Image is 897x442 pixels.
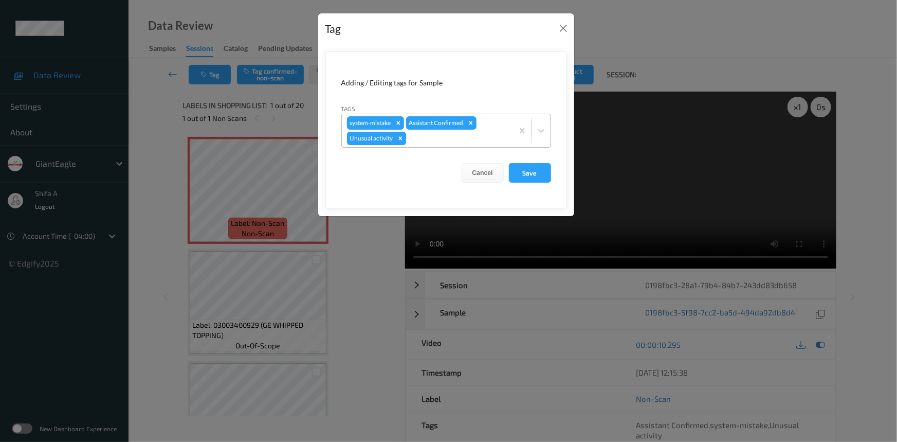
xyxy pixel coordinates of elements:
div: Remove Unusual activity [395,132,406,145]
div: Remove system-mistake [393,116,404,130]
div: Unusual activity [347,132,395,145]
div: Assistant Confirmed [406,116,465,130]
button: Close [556,21,571,36]
div: Adding / Editing tags for Sample [341,78,551,88]
button: Cancel [462,163,504,183]
button: Save [509,163,551,183]
div: Tag [325,21,341,37]
div: system-mistake [347,116,393,130]
div: Remove Assistant Confirmed [465,116,477,130]
label: Tags [341,104,356,113]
